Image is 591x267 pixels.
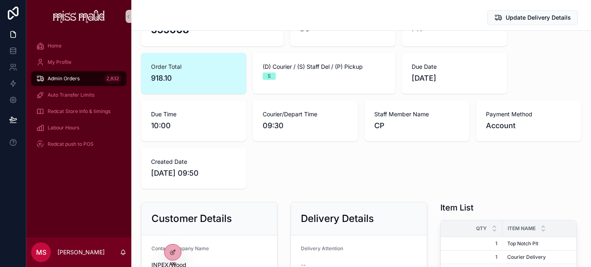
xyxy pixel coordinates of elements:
span: Courier/Depart Time [263,110,348,118]
a: Redcat push to POS [31,137,126,152]
span: MS [36,247,46,257]
a: My Profile [31,55,126,70]
span: Labour Hours [48,124,79,131]
h1: Item List [440,202,474,213]
span: 10:00 [151,120,236,131]
span: Created Date [151,158,236,166]
div: scrollable content [26,33,131,162]
span: My Profile [48,59,71,66]
span: Due Date [412,63,497,71]
a: Home [31,38,126,53]
button: Update Delivery Details [487,10,578,25]
a: Labour Hours [31,120,126,135]
span: Update Delivery Details [506,14,571,22]
span: Redcat push to POS [48,141,94,147]
span: Account [486,120,571,131]
span: Staff Member Name [374,110,460,118]
span: Due Time [151,110,236,118]
span: [DATE] 09:50 [151,167,236,179]
span: Contact Company Name [151,245,209,251]
span: 1 [451,254,497,260]
div: 2,832 [104,74,121,84]
span: Top Notch Plt [507,240,538,247]
span: 1 [451,240,497,247]
span: 918.10 [151,72,236,84]
span: Home [48,43,62,49]
img: App logo [53,10,105,23]
span: Order Total [151,63,236,71]
span: Payment Method [486,110,571,118]
span: Redcat Store Info & timings [48,108,110,115]
span: Qty [476,225,487,232]
span: Admin Orders [48,75,80,82]
p: [PERSON_NAME] [57,248,105,256]
a: Auto Transfer Limits [31,88,126,102]
span: CP [374,120,460,131]
h2: Delivery Details [301,212,374,225]
span: 09:30 [263,120,348,131]
div: S [268,72,271,80]
span: (D) Courier / (S) Staff Del / (P) Pickup [263,63,385,71]
span: Item Name [508,225,536,232]
span: Delivery Attention [301,245,343,251]
span: Auto Transfer Limits [48,92,94,98]
a: Admin Orders2,832 [31,71,126,86]
a: Redcat Store Info & timings [31,104,126,119]
span: [DATE] [412,72,497,84]
span: Courier Delivery [507,254,546,260]
h2: Customer Details [151,212,232,225]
